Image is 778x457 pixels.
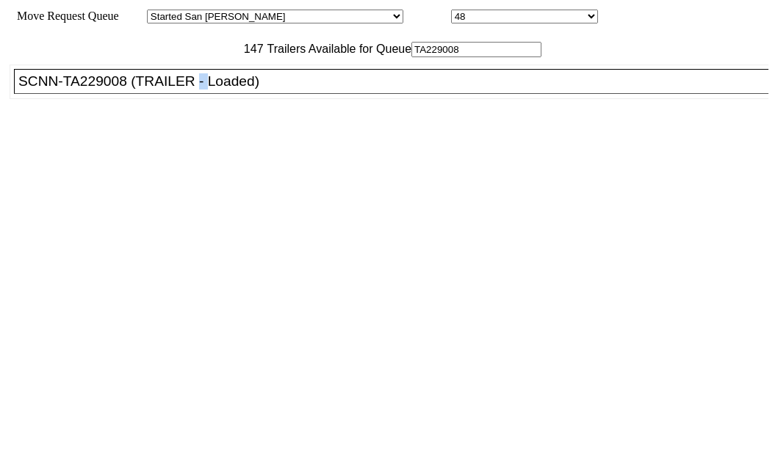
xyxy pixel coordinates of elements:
[10,10,119,22] span: Move Request Queue
[18,73,777,89] div: SCNN-TA229008 (TRAILER - Loaded)
[121,10,144,22] span: Area
[411,42,541,57] input: Filter Available Trailers
[264,43,412,55] span: Trailers Available for Queue
[406,10,448,22] span: Location
[237,43,264,55] span: 147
